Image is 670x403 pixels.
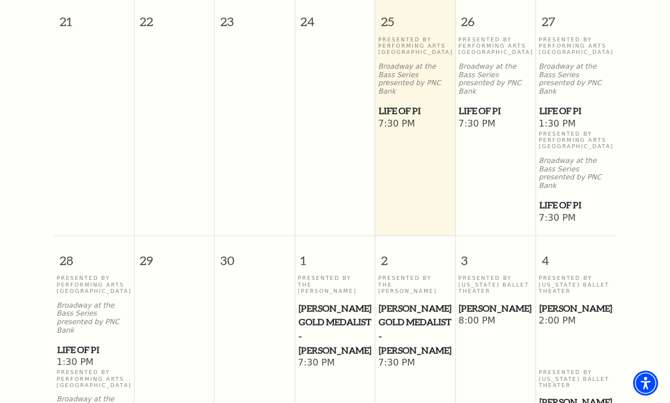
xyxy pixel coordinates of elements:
a: Cliburn Gold Medalist - Aristo Sham [298,301,372,358]
span: 8:00 PM [458,315,533,328]
span: Life of Pi [459,104,532,118]
a: Cliburn Gold Medalist - Aristo Sham [378,301,453,358]
p: Broadway at the Bass Series presented by PNC Bank [458,62,533,96]
a: Life of Pi [539,198,613,212]
span: 7:30 PM [458,118,533,131]
a: Peter Pan [458,301,533,316]
span: 3 [456,236,535,275]
span: 28 [54,236,134,275]
span: Life of Pi [539,104,613,118]
span: 7:30 PM [378,357,453,370]
span: 2 [375,236,455,275]
a: Peter Pan [539,301,613,316]
span: 7:30 PM [539,212,613,225]
p: Presented By [US_STATE] Ballet Theater [458,275,533,294]
span: 7:30 PM [298,357,372,370]
p: Presented By The [PERSON_NAME] [298,275,372,294]
p: Presented By Performing Arts [GEOGRAPHIC_DATA] [57,369,131,388]
span: 1 [295,236,375,275]
p: Broadway at the Bass Series presented by PNC Bank [57,301,131,335]
div: Accessibility Menu [633,371,658,396]
p: Presented By [US_STATE] Ballet Theater [539,369,613,388]
span: [PERSON_NAME] [539,301,613,316]
span: 2:00 PM [539,315,613,328]
span: [PERSON_NAME] Gold Medalist - [PERSON_NAME] [299,301,372,358]
p: Presented By The [PERSON_NAME] [378,275,453,294]
p: Presented By Performing Arts [GEOGRAPHIC_DATA] [378,36,453,56]
p: Broadway at the Bass Series presented by PNC Bank [539,157,613,190]
p: Broadway at the Bass Series presented by PNC Bank [539,62,613,96]
span: 4 [536,236,616,275]
p: Broadway at the Bass Series presented by PNC Bank [378,62,453,96]
p: Presented By Performing Arts [GEOGRAPHIC_DATA] [539,131,613,150]
a: Life of Pi [458,104,533,118]
span: 29 [135,236,214,275]
p: Presented By Performing Arts [GEOGRAPHIC_DATA] [57,275,131,294]
span: 30 [215,236,294,275]
p: Presented By Performing Arts [GEOGRAPHIC_DATA] [539,36,613,56]
span: [PERSON_NAME] Gold Medalist - [PERSON_NAME] [379,301,452,358]
span: Life of Pi [539,198,613,212]
a: Life of Pi [57,343,131,357]
p: Presented By Performing Arts [GEOGRAPHIC_DATA] [458,36,533,56]
span: Life of Pi [379,104,452,118]
span: 1:30 PM [57,356,131,369]
a: Life of Pi [378,104,453,118]
span: [PERSON_NAME] [459,301,532,316]
p: Presented By [US_STATE] Ballet Theater [539,275,613,294]
span: 1:30 PM [539,118,613,131]
span: 7:30 PM [378,118,453,131]
a: Life of Pi [539,104,613,118]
